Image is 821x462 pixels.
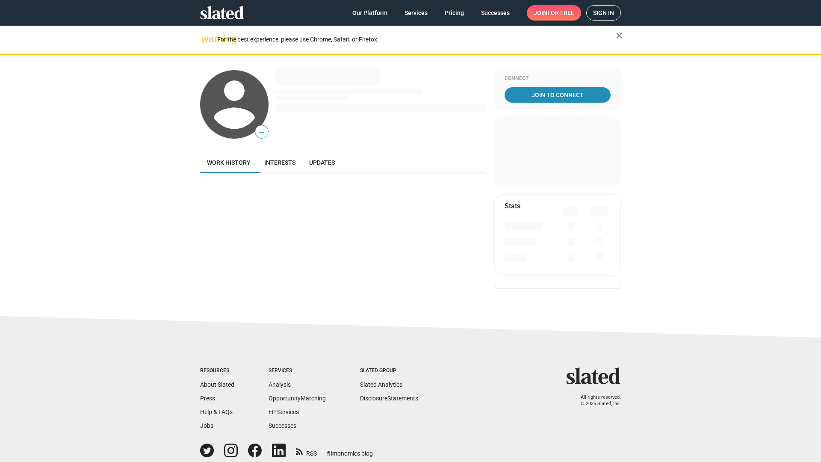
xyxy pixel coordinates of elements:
a: EP Services [269,409,299,415]
a: Press [200,395,215,402]
span: Join To Connect [506,87,609,103]
p: All rights reserved. © 2025 Slated, Inc. [572,394,621,407]
span: Updates [309,159,335,166]
div: Services [269,367,326,374]
a: About Slated [200,381,234,388]
div: Connect [505,75,611,82]
div: Slated Group [360,367,418,374]
a: Interests [257,152,302,173]
span: Work history [207,159,251,166]
a: Sign in [586,5,621,21]
span: Pricing [445,5,464,21]
a: Successes [474,5,517,21]
a: Joinfor free [527,5,581,21]
span: Join [534,5,574,21]
a: Work history [200,152,257,173]
a: Help & FAQs [200,409,233,415]
a: filmonomics blog [327,443,373,458]
a: Services [398,5,434,21]
a: Jobs [200,422,213,429]
span: — [255,127,268,138]
mat-icon: warning [201,34,211,44]
a: OpportunityMatching [269,395,326,402]
span: Our Platform [352,5,387,21]
div: Resources [200,367,234,374]
a: RSS [296,444,317,458]
mat-icon: close [614,30,624,41]
span: Services [405,5,428,21]
a: Slated Analytics [360,381,402,388]
span: Sign in [593,6,614,20]
a: Join To Connect [505,87,611,103]
span: for free [547,5,574,21]
a: DisclosureStatements [360,395,418,402]
div: For the best experience, please use Chrome, Safari, or Firefox. [217,34,616,45]
a: Successes [269,422,296,429]
a: Our Platform [346,5,394,21]
a: Updates [302,152,342,173]
span: Successes [481,5,510,21]
a: Pricing [438,5,471,21]
span: film [327,450,337,457]
a: Analysis [269,381,291,388]
span: Interests [264,159,295,166]
mat-card-title: Stats [505,201,520,210]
